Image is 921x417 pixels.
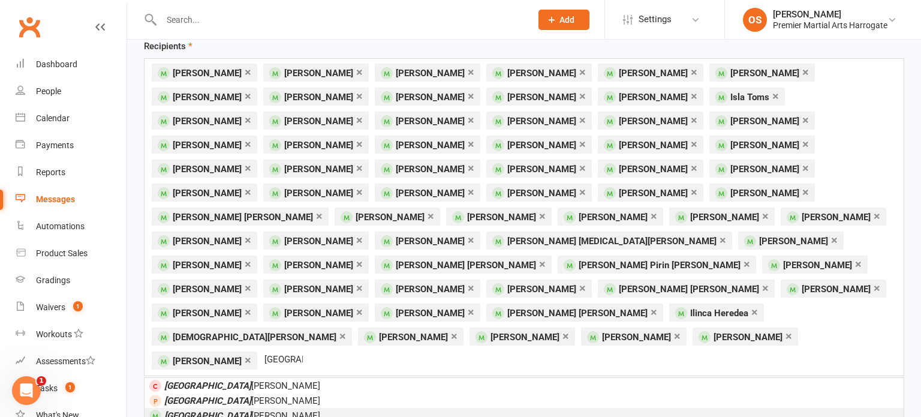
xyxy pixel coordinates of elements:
[356,86,363,106] a: ×
[691,134,697,154] a: ×
[16,267,127,294] a: Gradings
[16,240,127,267] a: Product Sales
[579,86,586,106] a: ×
[16,294,127,321] a: Waivers 1
[284,236,353,247] span: [PERSON_NAME]
[759,236,828,247] span: [PERSON_NAME]
[579,110,586,130] a: ×
[356,254,363,274] a: ×
[16,321,127,348] a: Workouts
[579,260,741,271] span: [PERSON_NAME] Pirin [PERSON_NAME]
[579,134,586,154] a: ×
[16,348,127,375] a: Assessments
[619,188,688,199] span: [PERSON_NAME]
[831,230,838,250] a: ×
[164,380,251,391] em: [GEOGRAPHIC_DATA]
[65,382,75,392] span: 1
[579,158,586,178] a: ×
[16,105,127,132] a: Calendar
[468,110,474,130] a: ×
[674,326,681,346] a: ×
[173,188,242,199] span: [PERSON_NAME]
[507,236,717,247] span: [PERSON_NAME] [MEDICAL_DATA][PERSON_NAME]
[245,182,251,202] a: ×
[379,332,448,343] span: [PERSON_NAME]
[164,380,320,391] span: [PERSON_NAME]
[16,132,127,159] a: Payments
[16,159,127,186] a: Reports
[12,376,41,405] iframe: Intercom live chat
[691,62,697,82] a: ×
[16,375,127,402] a: Tasks 1
[339,326,346,346] a: ×
[802,62,809,82] a: ×
[36,383,58,393] div: Tasks
[602,332,671,343] span: [PERSON_NAME]
[579,182,586,202] a: ×
[539,254,546,274] a: ×
[356,278,363,298] a: ×
[164,395,320,406] span: [PERSON_NAME]
[173,284,242,295] span: [PERSON_NAME]
[714,332,782,343] span: [PERSON_NAME]
[14,12,44,42] a: Clubworx
[356,158,363,178] a: ×
[691,110,697,130] a: ×
[173,332,336,343] span: [DEMOGRAPHIC_DATA][PERSON_NAME]
[245,62,251,82] a: ×
[468,86,474,106] a: ×
[619,116,688,127] span: [PERSON_NAME]
[356,62,363,82] a: ×
[36,221,85,231] div: Automations
[490,332,559,343] span: [PERSON_NAME]
[16,51,127,78] a: Dashboard
[619,164,688,175] span: [PERSON_NAME]
[173,356,242,367] span: [PERSON_NAME]
[619,140,688,151] span: [PERSON_NAME]
[468,230,474,250] a: ×
[507,92,576,103] span: [PERSON_NAME]
[284,284,353,295] span: [PERSON_NAME]
[356,110,363,130] a: ×
[245,302,251,322] a: ×
[245,158,251,178] a: ×
[855,254,862,274] a: ×
[451,326,458,346] a: ×
[468,134,474,154] a: ×
[245,110,251,130] a: ×
[562,326,569,346] a: ×
[284,116,353,127] span: [PERSON_NAME]
[507,308,648,319] span: [PERSON_NAME] [PERSON_NAME]
[507,68,576,79] span: [PERSON_NAME]
[396,164,465,175] span: [PERSON_NAME]
[16,186,127,213] a: Messages
[245,350,251,370] a: ×
[173,236,242,247] span: [PERSON_NAME]
[36,59,77,69] div: Dashboard
[559,15,574,25] span: Add
[619,284,759,295] span: [PERSON_NAME] [PERSON_NAME]
[36,356,95,366] div: Assessments
[691,86,697,106] a: ×
[619,92,688,103] span: [PERSON_NAME]
[36,167,65,177] div: Reports
[730,116,799,127] span: [PERSON_NAME]
[730,164,799,175] span: [PERSON_NAME]
[284,164,353,175] span: [PERSON_NAME]
[396,188,465,199] span: [PERSON_NAME]
[284,308,353,319] span: [PERSON_NAME]
[356,134,363,154] a: ×
[802,212,871,223] span: [PERSON_NAME]
[579,62,586,82] a: ×
[396,116,465,127] span: [PERSON_NAME]
[579,212,648,223] span: [PERSON_NAME]
[36,140,74,150] div: Payments
[36,329,72,339] div: Workouts
[507,284,576,295] span: [PERSON_NAME]
[16,213,127,240] a: Automations
[874,278,880,298] a: ×
[173,140,242,151] span: [PERSON_NAME]
[730,140,799,151] span: [PERSON_NAME]
[396,92,465,103] span: [PERSON_NAME]
[36,113,70,123] div: Calendar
